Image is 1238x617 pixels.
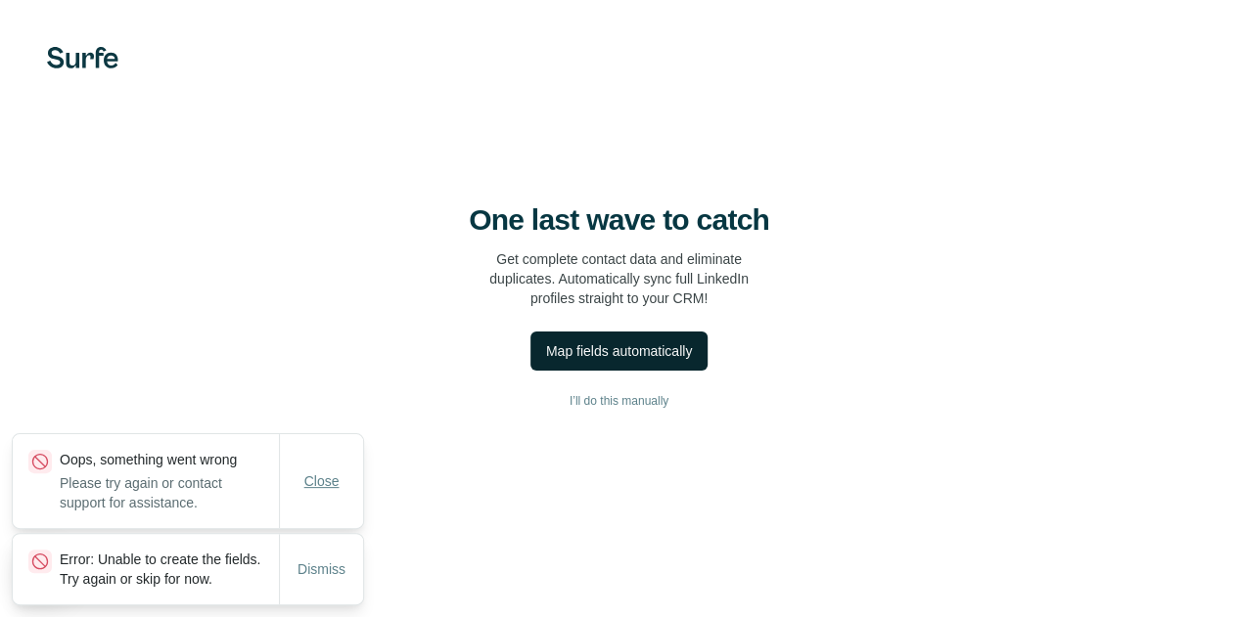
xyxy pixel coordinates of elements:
p: Please try again or contact support for assistance. [60,473,279,512]
div: Map fields automatically [546,341,692,361]
button: Map fields automatically [530,331,708,371]
span: Dismiss [298,559,345,579]
button: Close [291,463,353,499]
span: Close [304,471,340,491]
p: Error: Unable to create the fields. Try again or skip for now. [60,550,279,589]
button: I’ll do this manually [39,386,1199,416]
button: Dismiss [284,551,359,587]
h4: One last wave to catch [469,202,769,238]
img: Surfe's logo [47,47,118,68]
p: Get complete contact data and eliminate duplicates. Automatically sync full LinkedIn profiles str... [489,249,749,308]
p: Oops, something went wrong [60,450,279,469]
span: I’ll do this manually [570,392,668,410]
